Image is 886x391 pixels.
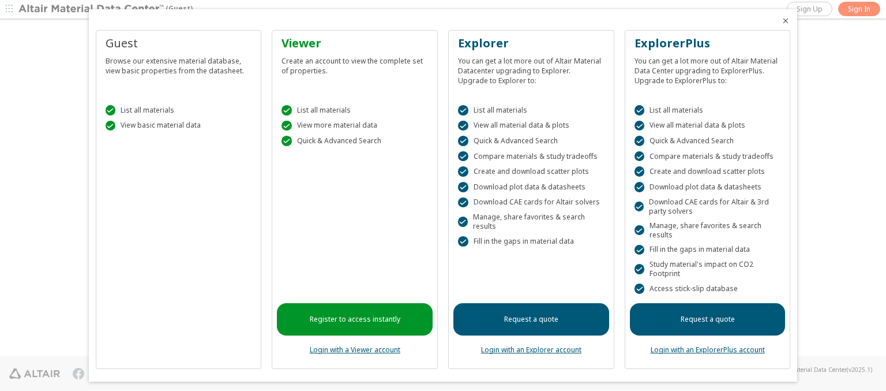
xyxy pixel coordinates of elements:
[635,35,781,51] div: ExplorerPlus
[458,121,605,131] div: View all material data & plots
[281,105,428,116] div: List all materials
[781,16,790,25] button: Close
[281,136,292,146] div: 
[635,182,781,192] div: Download plot data & datasheets
[106,105,116,116] div: 
[635,166,645,177] div: 
[106,51,252,76] div: Browse our extensive material database, view basic properties from the datasheet.
[458,166,605,177] div: Create and download scatter plots
[635,198,781,216] div: Download CAE cards for Altair & 3rd party solvers
[635,105,781,116] div: List all materials
[458,35,605,51] div: Explorer
[281,121,428,131] div: View more material data
[635,264,644,274] div: 
[635,136,781,146] div: Quick & Advanced Search
[635,166,781,177] div: Create and download scatter plots
[458,151,605,162] div: Compare materials & study tradeoffs
[630,303,786,336] a: Request a quote
[458,105,468,116] div: 
[635,151,781,162] div: Compare materials & study tradeoffs
[635,245,645,255] div: 
[635,225,644,236] div: 
[106,121,252,131] div: View basic material data
[635,105,645,116] div: 
[458,121,468,131] div: 
[106,121,116,131] div: 
[458,236,605,247] div: Fill in the gaps in material data
[458,182,605,192] div: Download plot data & datasheets
[458,151,468,162] div: 
[281,35,428,51] div: Viewer
[635,221,781,240] div: Manage, share favorites & search results
[281,121,292,131] div: 
[458,198,605,208] div: Download CAE cards for Altair solvers
[281,105,292,116] div: 
[458,136,468,146] div: 
[458,105,605,116] div: List all materials
[458,51,605,85] div: You can get a lot more out of Altair Material Datacenter upgrading to Explorer. Upgrade to Explor...
[635,260,781,278] div: Study material's impact on CO2 Footprint
[635,121,781,131] div: View all material data & plots
[635,182,645,192] div: 
[458,198,468,208] div: 
[481,345,581,355] a: Login with an Explorer account
[106,35,252,51] div: Guest
[635,284,781,294] div: Access stick-slip database
[106,105,252,116] div: List all materials
[458,213,605,231] div: Manage, share favorites & search results
[635,121,645,131] div: 
[310,345,400,355] a: Login with a Viewer account
[458,236,468,247] div: 
[458,166,468,177] div: 
[281,51,428,76] div: Create an account to view the complete set of properties.
[458,217,468,227] div: 
[635,51,781,85] div: You can get a lot more out of Altair Material Data Center upgrading to ExplorerPlus. Upgrade to E...
[458,182,468,192] div: 
[635,151,645,162] div: 
[635,202,644,212] div: 
[458,136,605,146] div: Quick & Advanced Search
[651,345,765,355] a: Login with an ExplorerPlus account
[635,245,781,255] div: Fill in the gaps in material data
[635,136,645,146] div: 
[277,303,433,336] a: Register to access instantly
[281,136,428,146] div: Quick & Advanced Search
[453,303,609,336] a: Request a quote
[635,284,645,294] div: 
